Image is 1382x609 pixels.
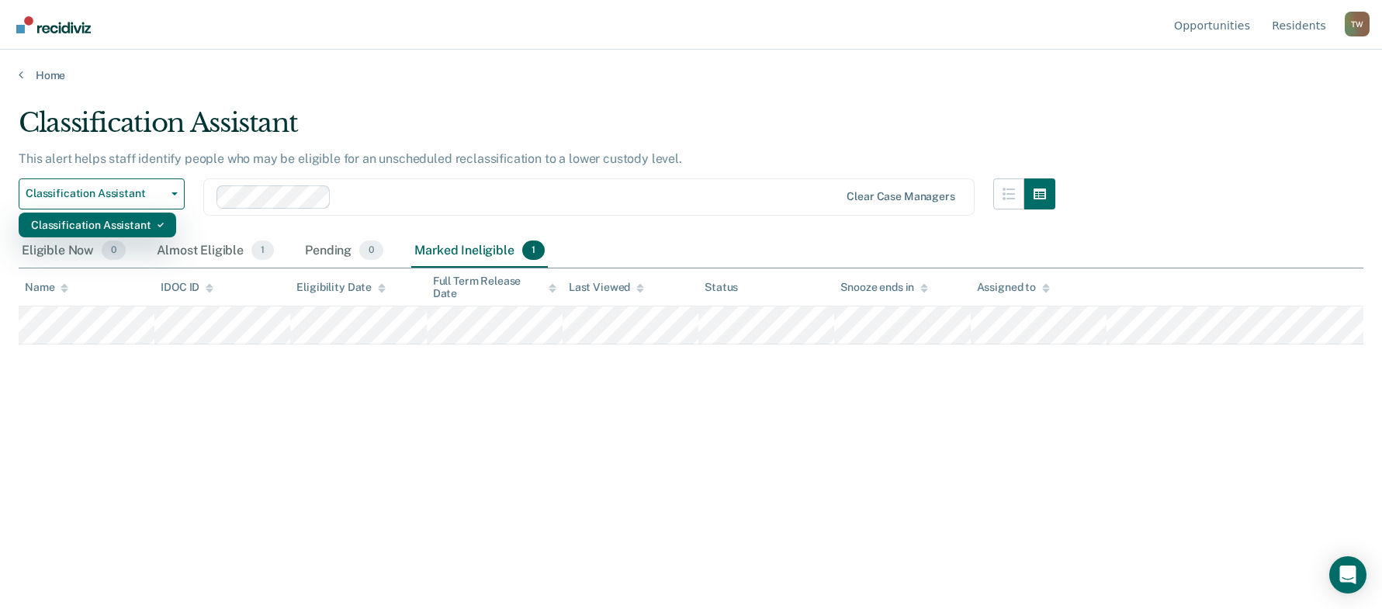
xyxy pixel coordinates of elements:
[433,275,556,301] div: Full Term Release Date
[19,213,176,237] div: Dropdown Menu
[19,107,1055,151] div: Classification Assistant
[977,281,1050,294] div: Assigned to
[1345,12,1370,36] div: T W
[31,213,164,237] div: Classification Assistant
[26,187,165,200] span: Classification Assistant
[251,240,274,261] span: 1
[1345,12,1370,36] button: Profile dropdown button
[569,281,644,294] div: Last Viewed
[19,234,129,268] div: Eligible Now0
[19,178,185,209] button: Classification Assistant
[1329,556,1366,593] div: Open Intercom Messenger
[16,16,91,33] img: Recidiviz
[847,190,954,203] div: Clear case managers
[359,240,383,261] span: 0
[161,281,213,294] div: IDOC ID
[19,151,682,166] p: This alert helps staff identify people who may be eligible for an unscheduled reclassification to...
[840,281,928,294] div: Snooze ends in
[705,281,738,294] div: Status
[102,240,126,261] span: 0
[25,281,68,294] div: Name
[302,234,386,268] div: Pending0
[19,68,1363,82] a: Home
[296,281,386,294] div: Eligibility Date
[154,234,277,268] div: Almost Eligible1
[411,234,548,268] div: Marked Ineligible1
[522,240,545,261] span: 1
